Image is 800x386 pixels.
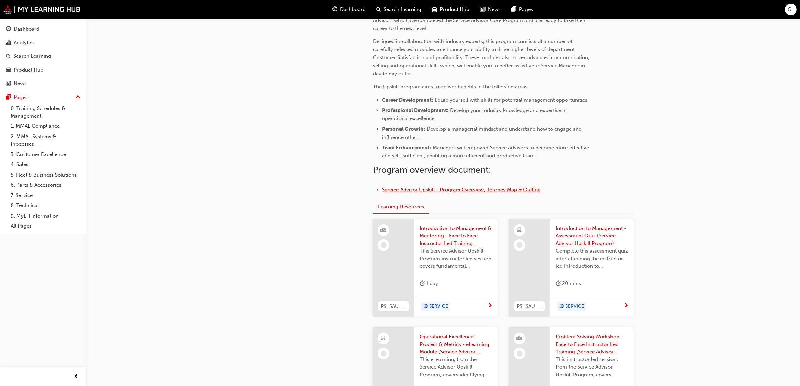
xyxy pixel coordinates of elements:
[420,279,425,288] span: duration-icon
[6,67,11,73] span: car-icon
[785,4,797,15] button: CL
[8,200,83,211] a: 8. Technical
[423,302,428,311] span: target-icon
[8,131,83,149] a: 2. MMAL Systems & Processes
[381,334,386,343] span: learningResourceType_ELEARNING-icon
[382,145,431,151] span: Team Enhancement:
[565,303,584,310] span: SERVICE
[8,121,83,131] a: 1. MMAL Compliance
[556,247,629,270] span: Complete this assessment quiz after attending the instructor led Introduction to Management sessi...
[381,242,387,248] span: learningRecordVerb_NONE-icon
[8,180,83,190] a: 6. Parts & Accessories
[14,93,28,101] div: Pages
[506,3,539,16] a: pages-iconPages
[6,81,11,87] span: news-icon
[432,5,437,14] span: car-icon
[382,145,590,159] span: Managers will empower Service Advisors to become more effective and self-sufficient, enabling a m...
[519,6,533,13] span: Pages
[556,356,629,379] span: This instructor led session, from the Service Advisor Upskill Program, covers developing a proact...
[556,333,629,356] span: Problem Solving Workshop - Face to Face Instructor Led Training (Service Advisor Upskill Program)
[8,103,83,121] a: 0. Training Schedules & Management
[429,303,448,310] span: SERVICE
[13,52,51,60] div: Search Learning
[8,221,83,231] a: All Pages
[373,219,498,317] a: PS_SAU_ILT1Introduction to Management & Mentoring - Face to Face Instructor Led Training (Service...
[420,333,493,356] span: Operational Excellence: Process & Metrics - eLearning Module (Service Advisor Upskill Program)
[8,170,83,180] a: 5. Fleet & Business Solutions
[3,37,83,49] a: Analytics
[488,303,493,309] span: next-icon
[6,94,11,101] span: pages-icon
[3,91,83,104] button: Pages
[475,3,506,16] a: news-iconNews
[373,9,592,31] span: is designed for those Service Advisors who have completed the Service Advisor Core Program and ar...
[384,6,422,13] span: Search Learning
[420,356,493,379] span: This eLearning, from the Service Advisor Upskill Program, covers identifying areas for improvemen...
[3,77,83,90] a: News
[8,159,83,170] a: 4. Sales
[14,80,27,87] div: News
[556,279,561,288] span: duration-icon
[788,6,794,13] span: CL
[327,3,371,16] a: guage-iconDashboard
[3,50,83,63] a: Search Learning
[435,97,589,103] span: Equip yourself with skills for potential management opportunities.
[517,242,523,248] span: learningRecordVerb_NONE-icon
[3,23,83,35] a: Dashboard
[517,334,522,343] span: learningResourceType_INSTRUCTOR_LED-icon
[14,25,39,33] div: Dashboard
[517,303,542,310] span: PS_SAU_QZ1
[74,373,79,381] span: prev-icon
[14,39,35,47] div: Analytics
[381,226,386,235] span: learningResourceType_INSTRUCTOR_LED-icon
[382,126,425,132] span: Personal Growth:
[420,279,438,288] div: 1 day
[488,6,501,13] span: News
[517,351,523,357] span: learningRecordVerb_NONE-icon
[624,303,629,309] span: next-icon
[517,226,522,235] span: learningResourceType_ELEARNING-icon
[3,5,81,14] img: mmal
[3,22,83,91] button: DashboardAnalyticsSearch LearningProduct HubNews
[382,126,583,140] span: Develop a managerial mindset and understand how to engage and influence others.
[373,84,528,90] span: The Upskill program aims to deliver benefits in the following areas
[427,3,475,16] a: car-iconProduct Hub
[6,26,11,32] span: guage-icon
[14,66,43,74] div: Product Hub
[8,149,83,160] a: 3. Customer Excellence
[420,225,493,247] span: Introduction to Management & Mentoring - Face to Face Instructor Led Training (Service Advisor Up...
[381,351,387,357] span: learningRecordVerb_NONE-icon
[377,5,381,14] span: search-icon
[6,53,11,60] span: search-icon
[333,5,338,14] span: guage-icon
[556,279,581,288] div: 20 mins
[381,303,406,310] span: PS_SAU_ILT1
[559,302,564,311] span: target-icon
[340,6,366,13] span: Dashboard
[512,5,517,14] span: pages-icon
[556,225,629,247] span: Introduction to Management - Assessment Quiz (Service Advisor Upskill Program)
[371,3,427,16] a: search-iconSearch Learning
[3,64,83,76] a: Product Hub
[373,38,591,77] span: Designed in collaboration with industry experts, this program consists of a number of carefully s...
[420,247,493,270] span: This Service Advisor Upskill Program instructor led session covers fundamental management styles ...
[8,190,83,201] a: 7. Service
[8,211,83,221] a: 9. MyLH Information
[440,6,470,13] span: Product Hub
[6,40,11,46] span: chart-icon
[382,187,540,193] a: Service Advisor Upskill - Program Overview, Journey Map & Outline
[382,107,568,121] span: Develop your industry knowledge and expertise in operational excellence.
[509,219,634,317] a: PS_SAU_QZ1Introduction to Management - Assessment Quiz (Service Advisor Upskill Program)Complete ...
[373,200,429,214] button: Learning Resources
[382,97,433,103] span: Career Development:
[76,93,80,102] span: up-icon
[382,107,449,113] span: Professional Development:
[373,165,491,175] span: Program overview document:
[480,5,486,14] span: news-icon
